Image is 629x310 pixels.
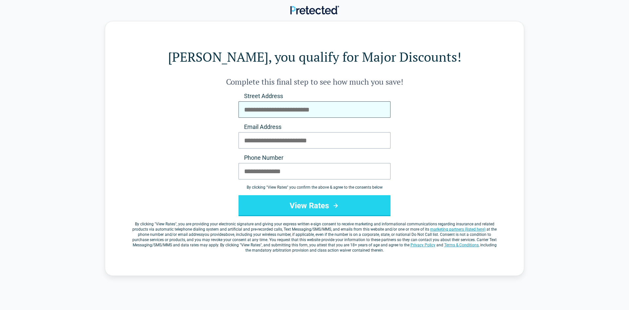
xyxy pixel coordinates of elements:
[131,48,498,66] h1: [PERSON_NAME], you qualify for Major Discounts!
[238,92,391,100] label: Street Address
[238,123,391,131] label: Email Address
[156,222,175,226] span: View Rates
[410,243,435,247] a: Privacy Policy
[238,185,391,190] div: By clicking " View Rates " you confirm the above & agree to the consents below
[238,195,391,216] button: View Rates
[131,221,498,253] label: By clicking " ", you are providing your electronic signature and giving your express written e-si...
[131,76,498,87] h2: Complete this final step to see how much you save!
[430,227,486,232] a: marketing partners (listed here)
[238,154,391,162] label: Phone Number
[444,243,479,247] a: Terms & Conditions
